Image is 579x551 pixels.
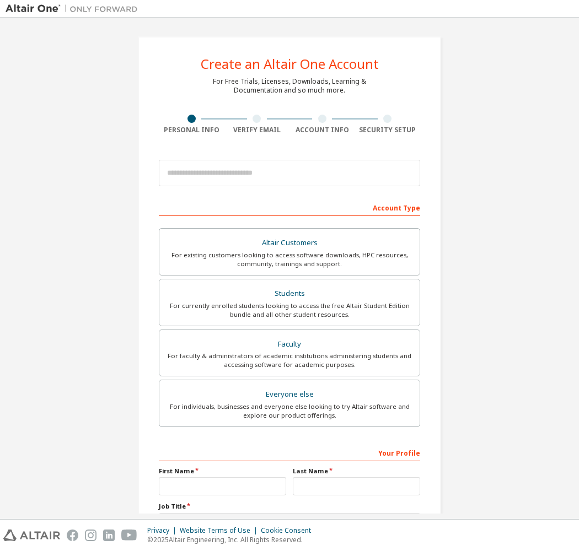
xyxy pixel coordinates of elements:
div: Your Profile [159,444,420,461]
div: Cookie Consent [261,526,318,535]
img: linkedin.svg [103,530,115,541]
div: Faculty [166,337,413,352]
div: For Free Trials, Licenses, Downloads, Learning & Documentation and so much more. [213,77,366,95]
img: Altair One [6,3,143,14]
div: Account Info [289,126,355,134]
label: Last Name [293,467,420,476]
div: Altair Customers [166,235,413,251]
img: instagram.svg [85,530,96,541]
div: For faculty & administrators of academic institutions administering students and accessing softwa... [166,352,413,369]
label: First Name [159,467,286,476]
div: Everyone else [166,387,413,402]
div: Create an Altair One Account [201,57,379,71]
img: facebook.svg [67,530,78,541]
div: Security Setup [355,126,421,134]
div: Website Terms of Use [180,526,261,535]
div: Personal Info [159,126,224,134]
div: Verify Email [224,126,290,134]
div: For currently enrolled students looking to access the free Altair Student Edition bundle and all ... [166,301,413,319]
div: For existing customers looking to access software downloads, HPC resources, community, trainings ... [166,251,413,268]
img: youtube.svg [121,530,137,541]
p: © 2025 Altair Engineering, Inc. All Rights Reserved. [147,535,318,544]
div: For individuals, businesses and everyone else looking to try Altair software and explore our prod... [166,402,413,420]
div: Privacy [147,526,180,535]
div: Account Type [159,198,420,216]
div: Students [166,286,413,301]
img: altair_logo.svg [3,530,60,541]
label: Job Title [159,502,420,511]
